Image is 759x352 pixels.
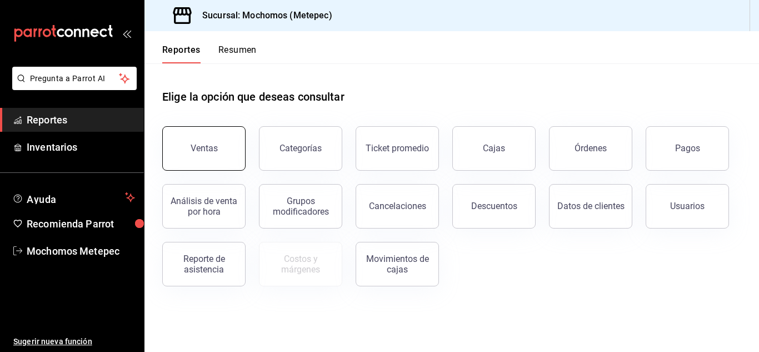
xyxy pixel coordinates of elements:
a: Pregunta a Parrot AI [8,81,137,92]
div: navigation tabs [162,44,257,63]
button: Reporte de asistencia [162,242,246,286]
div: Movimientos de cajas [363,254,432,275]
button: Ticket promedio [356,126,439,171]
div: Análisis de venta por hora [169,196,238,217]
button: Movimientos de cajas [356,242,439,286]
button: Datos de clientes [549,184,632,229]
div: Grupos modificadores [266,196,335,217]
button: Pregunta a Parrot AI [12,67,137,90]
div: Órdenes [575,143,607,153]
button: Cancelaciones [356,184,439,229]
button: Contrata inventarios para ver este reporte [259,242,342,286]
div: Usuarios [670,201,705,211]
span: Pregunta a Parrot AI [30,73,119,85]
h1: Elige la opción que deseas consultar [162,88,344,105]
h3: Sucursal: Mochomos (Metepec) [193,9,332,22]
button: Resumen [218,44,257,63]
button: Análisis de venta por hora [162,184,246,229]
span: Reportes [27,112,135,127]
div: Costos y márgenes [266,254,335,275]
span: Mochomos Metepec [27,244,135,259]
span: Sugerir nueva función [13,336,135,348]
button: Ventas [162,126,246,171]
div: Cancelaciones [369,201,426,211]
button: Grupos modificadores [259,184,342,229]
span: Recomienda Parrot [27,216,135,231]
div: Categorías [279,143,322,153]
button: Usuarios [646,184,729,229]
button: Pagos [646,126,729,171]
div: Datos de clientes [557,201,625,211]
button: Reportes [162,44,201,63]
span: Inventarios [27,140,135,155]
button: Categorías [259,126,342,171]
button: Cajas [452,126,536,171]
button: Descuentos [452,184,536,229]
span: Ayuda [27,191,121,204]
button: open_drawer_menu [122,29,131,38]
div: Cajas [483,143,505,153]
div: Pagos [675,143,700,153]
div: Reporte de asistencia [169,254,238,275]
button: Órdenes [549,126,632,171]
div: Ticket promedio [366,143,429,153]
div: Descuentos [471,201,517,211]
div: Ventas [191,143,218,153]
